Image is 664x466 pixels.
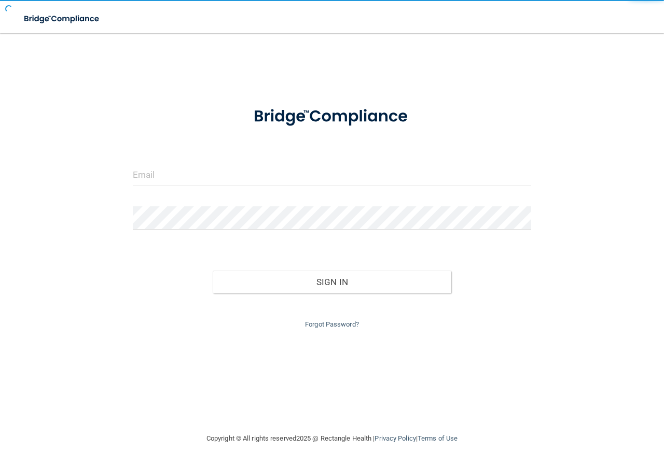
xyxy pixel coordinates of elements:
img: bridge_compliance_login_screen.278c3ca4.svg [237,95,428,138]
button: Sign In [213,271,452,293]
img: bridge_compliance_login_screen.278c3ca4.svg [16,8,109,30]
input: Email [133,163,531,186]
a: Privacy Policy [375,434,416,442]
div: Copyright © All rights reserved 2025 @ Rectangle Health | | [143,422,521,455]
a: Terms of Use [418,434,458,442]
a: Forgot Password? [305,320,359,328]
